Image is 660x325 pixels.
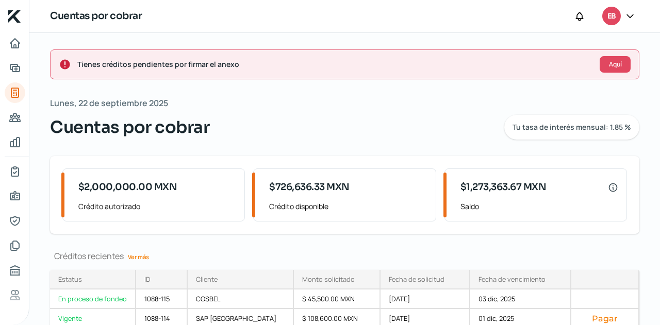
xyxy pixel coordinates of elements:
span: $2,000,000.00 MXN [78,180,177,194]
a: Referencias [5,285,25,305]
div: Fecha de vencimiento [478,275,546,284]
a: Información general [5,186,25,207]
div: ID [144,275,151,284]
div: $ 45,500.00 MXN [294,289,381,309]
div: Fecha de solicitud [389,275,444,284]
span: $726,636.33 MXN [269,180,350,194]
div: 03 dic, 2025 [470,289,571,309]
a: Documentos [5,235,25,256]
span: Lunes, 22 de septiembre 2025 [50,96,168,111]
a: Adelantar facturas [5,58,25,78]
a: Inicio [5,33,25,54]
span: Crédito autorizado [78,200,236,213]
span: EB [607,10,616,23]
span: Aquí [609,61,622,67]
div: Estatus [58,275,82,284]
span: Tienes créditos pendientes por firmar el anexo [77,58,591,71]
a: Ver más [124,249,153,265]
span: $1,273,363.67 MXN [460,180,547,194]
a: Buró de crédito [5,260,25,281]
h1: Cuentas por cobrar [50,9,142,24]
span: Crédito disponible [269,200,427,213]
span: Tu tasa de interés mensual: 1.85 % [513,124,631,131]
span: Cuentas por cobrar [50,115,209,140]
div: COSBEL [188,289,294,309]
a: En proceso de fondeo [50,289,136,309]
a: Tus créditos [5,82,25,103]
div: Monto solicitado [302,275,355,284]
div: Cliente [196,275,218,284]
a: Pago a proveedores [5,107,25,128]
a: Mis finanzas [5,132,25,152]
button: Pagar [580,313,630,323]
div: [DATE] [381,289,470,309]
a: Representantes [5,211,25,231]
a: Mi contrato [5,161,25,182]
button: Aquí [600,56,631,73]
span: Saldo [460,200,618,213]
div: 1088-115 [136,289,188,309]
div: Créditos recientes [50,250,639,262]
